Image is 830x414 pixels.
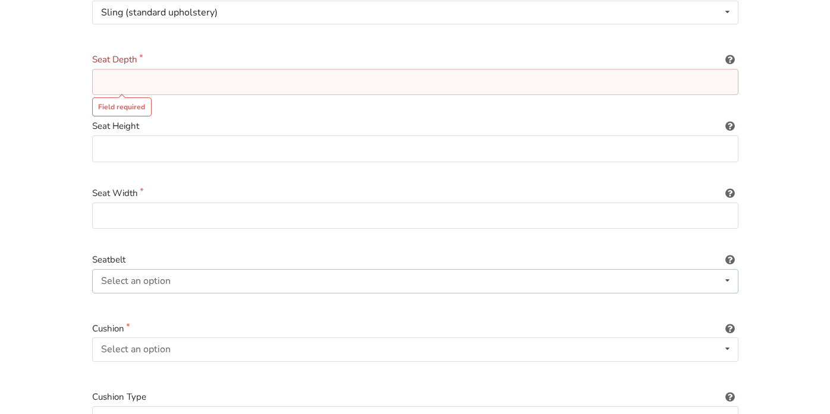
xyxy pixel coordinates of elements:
label: Cushion [92,322,738,336]
label: Seat Height [92,119,738,133]
div: Sling (standard upholstery) [101,8,218,17]
div: Field required [92,97,152,116]
label: Seatbelt [92,253,738,267]
label: Seat Width [92,187,738,200]
div: Select an option [101,276,171,286]
div: Select an option [101,345,171,354]
label: Seat Depth [92,53,738,67]
label: Cushion Type [92,390,738,404]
